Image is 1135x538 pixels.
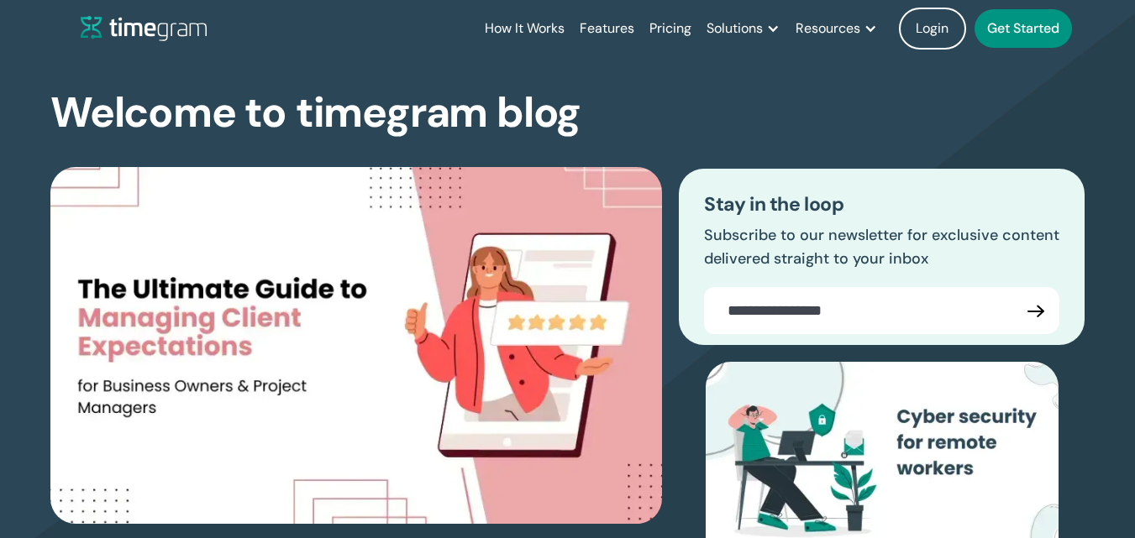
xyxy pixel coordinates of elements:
h3: Stay in the loop [704,194,1059,216]
h1: Welcome to timegram blog [50,91,581,135]
img: The Ultimate Guide to Managing Client Expectations for Business Owners & Project Managers [50,167,662,524]
div: Solutions [707,17,763,40]
form: Blogs Email Form [704,287,1059,334]
a: Get Started [975,9,1072,48]
input: Submit [1012,287,1059,334]
div: Resources [796,17,860,40]
a: Login [899,8,966,50]
p: Subscribe to our newsletter for exclusive content delivered straight to your inbox [704,224,1059,271]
